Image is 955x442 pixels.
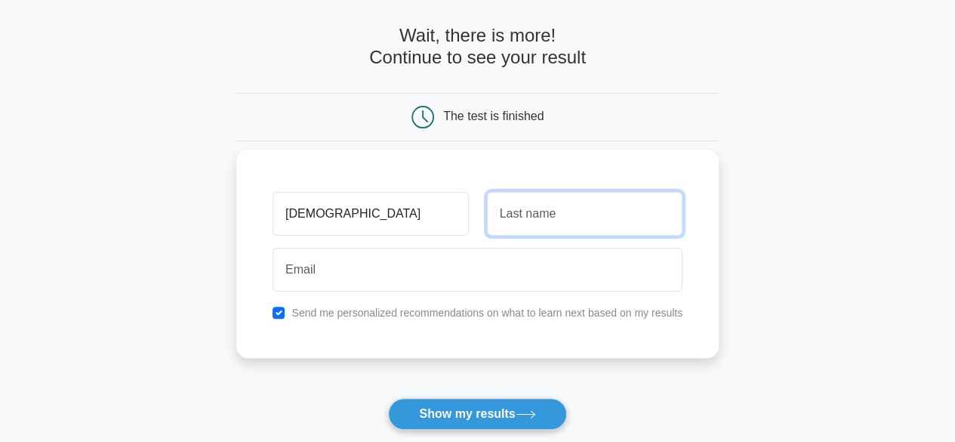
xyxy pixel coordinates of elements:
[443,110,544,122] div: The test is finished
[273,192,468,236] input: First name
[388,398,566,430] button: Show my results
[487,192,682,236] input: Last name
[291,307,682,319] label: Send me personalized recommendations on what to learn next based on my results
[236,25,719,69] h4: Wait, there is more! Continue to see your result
[273,248,682,292] input: Email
